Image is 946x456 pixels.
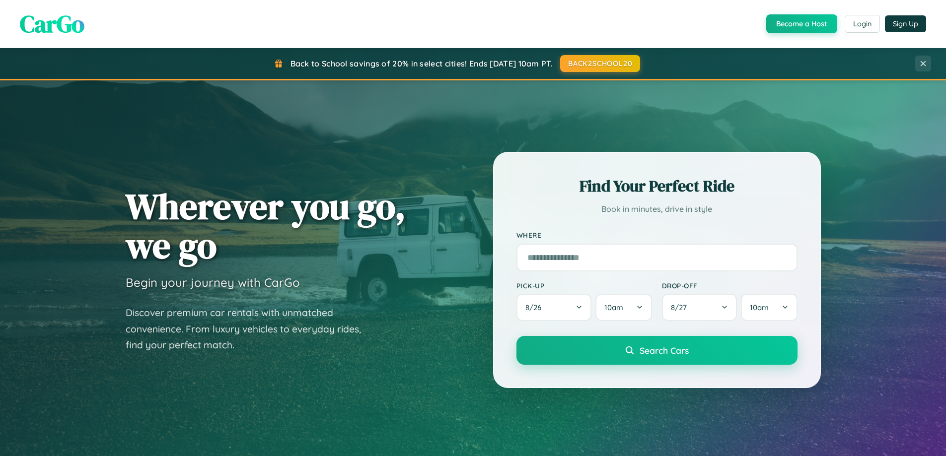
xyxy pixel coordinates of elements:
label: Drop-off [662,281,798,290]
h1: Wherever you go, we go [126,187,406,265]
p: Book in minutes, drive in style [516,202,798,216]
span: Search Cars [640,345,689,356]
button: Login [845,15,880,33]
span: 10am [750,303,769,312]
h3: Begin your journey with CarGo [126,275,300,290]
button: Sign Up [885,15,926,32]
label: Where [516,231,798,240]
span: 8 / 26 [525,303,546,312]
button: Search Cars [516,336,798,365]
span: 10am [604,303,623,312]
button: 10am [595,294,652,321]
button: Become a Host [766,14,837,33]
span: 8 / 27 [671,303,692,312]
span: CarGo [20,7,84,40]
button: BACK2SCHOOL20 [560,55,640,72]
button: 8/27 [662,294,737,321]
button: 10am [741,294,797,321]
button: 8/26 [516,294,592,321]
label: Pick-up [516,281,652,290]
span: Back to School savings of 20% in select cities! Ends [DATE] 10am PT. [291,59,553,68]
h2: Find Your Perfect Ride [516,175,798,197]
p: Discover premium car rentals with unmatched convenience. From luxury vehicles to everyday rides, ... [126,305,374,353]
